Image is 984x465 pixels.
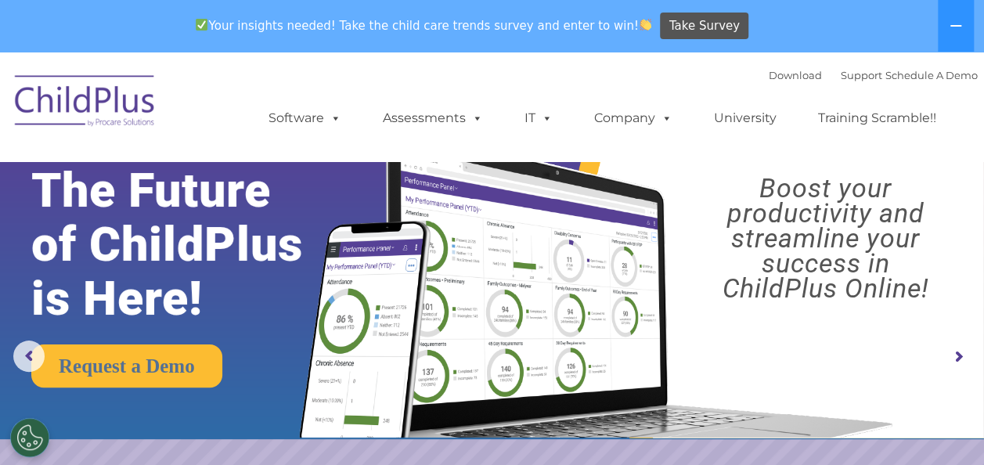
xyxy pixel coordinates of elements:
[196,19,207,31] img: ✅
[31,344,222,387] a: Request a Demo
[640,19,651,31] img: 👏
[698,103,792,134] a: University
[885,69,978,81] a: Schedule A Demo
[367,103,499,134] a: Assessments
[31,164,345,326] rs-layer: The Future of ChildPlus is Here!
[660,13,748,40] a: Take Survey
[679,175,971,301] rs-layer: Boost your productivity and streamline your success in ChildPlus Online!
[189,10,658,41] span: Your insights needed! Take the child care trends survey and enter to win!
[841,69,882,81] a: Support
[769,69,978,81] font: |
[669,13,740,40] span: Take Survey
[253,103,357,134] a: Software
[218,168,284,179] span: Phone number
[218,103,265,115] span: Last name
[769,69,822,81] a: Download
[579,103,688,134] a: Company
[10,418,49,457] button: Cookies Settings
[7,64,164,142] img: ChildPlus by Procare Solutions
[509,103,568,134] a: IT
[802,103,952,134] a: Training Scramble!!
